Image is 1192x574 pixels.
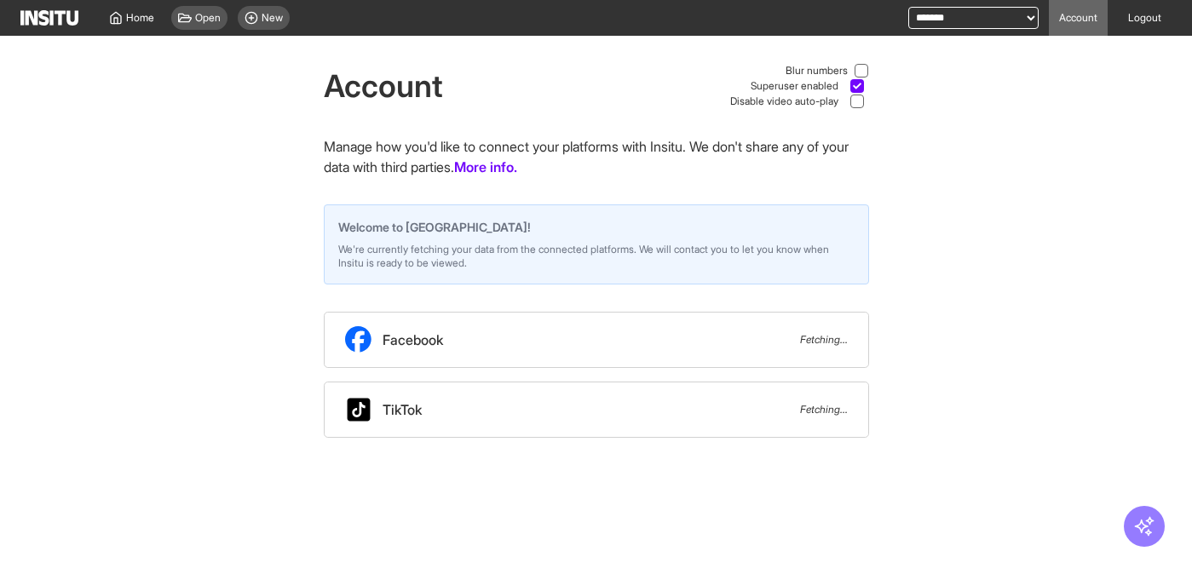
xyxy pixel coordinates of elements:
p: Manage how you'd like to connect your platforms with Insitu. We don't share any of your data with... [324,136,869,177]
span: Welcome to [GEOGRAPHIC_DATA]! [338,219,855,236]
span: Home [126,11,154,25]
img: Logo [20,10,78,26]
a: More info. [454,157,517,177]
span: Open [195,11,221,25]
span: TikTok [383,399,422,420]
span: Superuser enabled [751,79,838,93]
span: Blur numbers [786,64,848,77]
span: New [262,11,283,25]
span: Disable video auto-play [730,95,838,108]
h1: Account [324,69,443,103]
span: Facebook [383,330,443,350]
span: Fetching... [800,403,848,416]
span: We're currently fetching your data from the connected platforms. We will contact you to let you k... [338,243,855,270]
span: Fetching... [800,333,848,347]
